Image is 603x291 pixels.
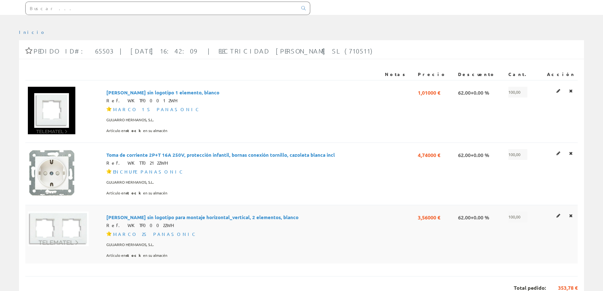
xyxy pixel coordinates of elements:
[106,229,197,239] span: MARCO 2S PANASONIC
[418,87,440,98] span: 1,01000 €
[106,166,184,177] span: ENCHUFE PANASONIC
[126,128,143,133] b: stock
[106,160,380,166] div: Ref. WKTT02122WH
[106,250,167,261] span: Artículo en en su almacén
[458,212,489,222] span: 62.00+0.00 %
[106,87,219,98] span: [PERSON_NAME] sin logotipo 1 elemento, blanco
[567,212,575,220] a: Eliminar
[458,87,489,98] span: 62.00+0.00 %
[382,69,415,80] th: Notas
[106,239,154,250] span: GUIJARRO HERMANOS, S.L.
[538,69,578,80] th: Acción
[555,87,562,95] a: Editar
[28,87,75,134] img: Foto artículo Marco sin logotipo 1 elemento, blanco (150x150)
[28,212,89,246] img: Foto artículo Marco sin logotipo para montaje horizontal_vertical, 2 elementos, blanco (192x109.44)
[126,190,143,195] b: stock
[418,212,440,222] span: 3,56000 €
[555,212,562,220] a: Editar
[567,149,575,157] a: Eliminar
[34,47,375,55] span: Pedido ID#: 65503 | [DATE] 16:42:09 | ELECTRICIDAD [PERSON_NAME] SL (710511)
[508,87,527,98] span: 100,00
[506,69,538,80] th: Cant.
[106,104,200,115] span: MARCO 1S PANASONIC
[415,69,455,80] th: Precio
[106,149,335,160] span: Toma de corriente 2P+T 16A 250V, protección infantil, bornas conexión tornillo, cazoleta blanca incl
[19,29,46,35] a: Inicio
[455,69,506,80] th: Descuento
[26,2,298,15] input: Buscar ...
[508,212,527,222] span: 100,00
[458,149,489,160] span: 62.00+0.00 %
[555,149,562,157] a: Editar
[106,125,167,136] span: Artículo en en su almacén
[28,149,76,197] img: Foto artículo Toma de corriente 2P+T 16A 250V, protección infantil, bornas conexión tornillo, caz...
[106,98,380,104] div: Ref. WKTF00012WH
[106,177,154,188] span: GUIJARRO HERMANOS, S.L.
[567,87,575,95] a: Eliminar
[126,253,143,258] b: stock
[106,188,167,199] span: Artículo en en su almacén
[106,212,298,222] span: [PERSON_NAME] sin logotipo para montaje horizontal_vertical, 2 elementos, blanco
[418,149,440,160] span: 4,74000 €
[106,222,380,229] div: Ref. WKTF00022WH
[106,115,154,125] span: GUIJARRO HERMANOS, S.L.
[508,149,527,160] span: 100,00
